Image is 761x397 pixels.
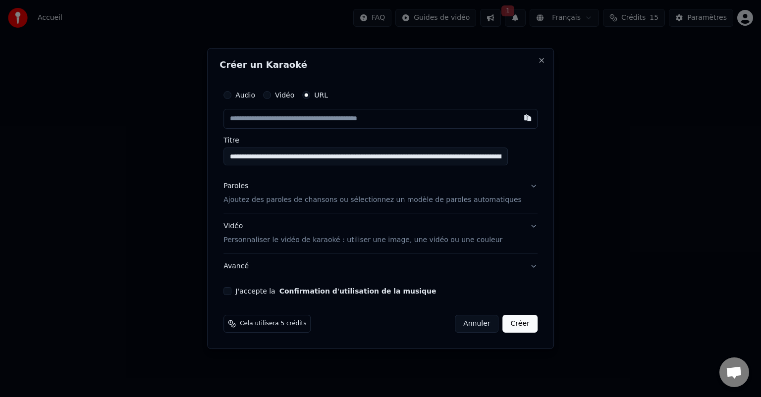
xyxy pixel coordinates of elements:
div: Paroles [223,181,248,191]
label: URL [314,92,328,99]
label: Vidéo [275,92,294,99]
button: Avancé [223,253,538,279]
button: ParolesAjoutez des paroles de chansons ou sélectionnez un modèle de paroles automatiques [223,173,538,213]
button: J'accepte la [279,288,436,295]
button: Annuler [455,315,498,333]
div: Vidéo [223,221,502,245]
label: Audio [235,92,255,99]
span: Cela utilisera 5 crédits [240,320,306,328]
button: VidéoPersonnaliser le vidéo de karaoké : utiliser une image, une vidéo ou une couleur [223,213,538,253]
p: Personnaliser le vidéo de karaoké : utiliser une image, une vidéo ou une couleur [223,235,502,245]
label: Titre [223,137,538,144]
h2: Créer un Karaoké [219,60,542,69]
p: Ajoutez des paroles de chansons ou sélectionnez un modèle de paroles automatiques [223,195,522,205]
label: J'accepte la [235,288,436,295]
button: Créer [503,315,538,333]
